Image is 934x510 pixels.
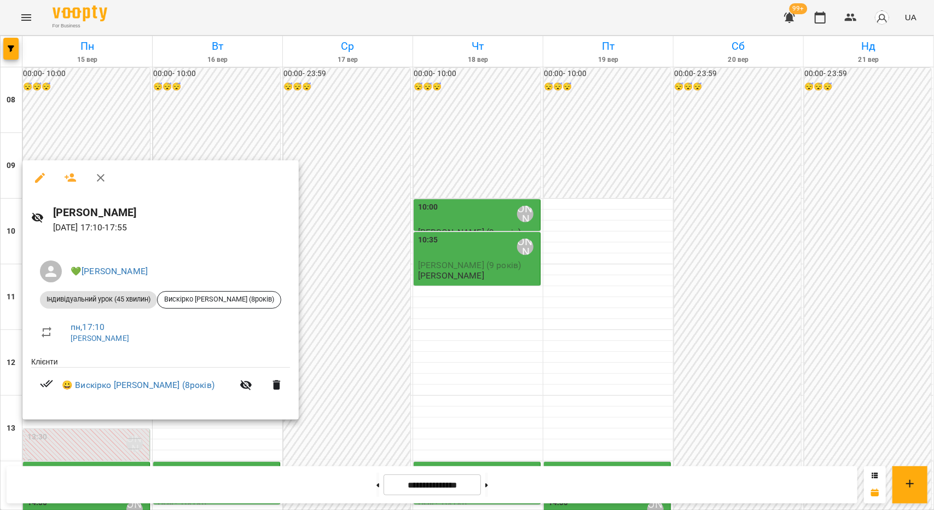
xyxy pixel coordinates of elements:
span: Індивідуальний урок (45 хвилин) [40,294,157,304]
a: [PERSON_NAME] [71,334,129,343]
p: [DATE] 17:10 - 17:55 [53,221,290,234]
h6: [PERSON_NAME] [53,204,290,221]
a: 💚[PERSON_NAME] [71,266,148,276]
ul: Клієнти [31,356,290,407]
span: Вискірко [PERSON_NAME] (8років) [158,294,281,304]
div: Вискірко [PERSON_NAME] (8років) [157,291,281,309]
a: пн , 17:10 [71,322,105,332]
a: 😀 Вискірко [PERSON_NAME] (8років) [62,379,214,392]
svg: Візит сплачено [40,377,53,390]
